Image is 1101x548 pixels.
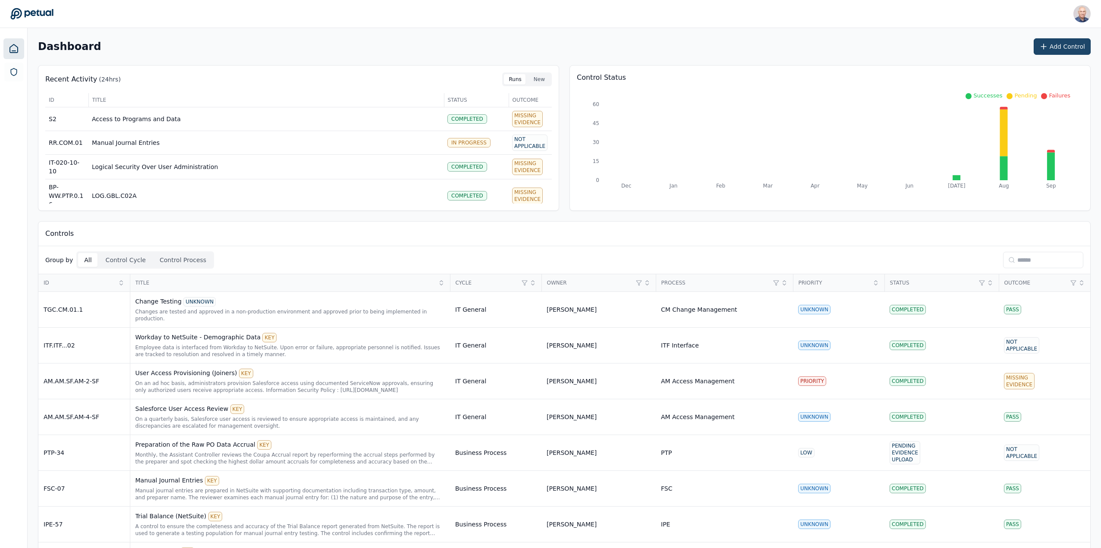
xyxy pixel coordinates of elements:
[890,305,926,314] div: Completed
[890,279,976,286] span: Status
[208,512,223,521] div: KEY
[798,412,830,422] div: UNKNOWN
[49,159,79,175] span: IT-020-10-10
[547,413,597,421] div: [PERSON_NAME]
[262,333,277,342] div: KEY
[999,183,1009,189] tspan: Aug
[1004,445,1039,461] div: Not Applicable
[798,341,830,350] div: UNKNOWN
[593,101,599,107] tspan: 60
[135,308,445,322] div: Changes are tested and approved in a non-production environment and approved prior to being imple...
[135,369,445,378] div: User Access Provisioning (Joiners)
[547,279,633,286] span: Owner
[798,376,826,386] div: PRIORITY
[135,523,445,537] div: A control to ensure the completeness and accuracy of the Trial Balance report generated from NetS...
[154,253,212,267] button: Control Process
[1004,279,1068,286] span: Outcome
[577,72,1083,83] p: Control Status
[135,476,445,485] div: Manual Journal Entries
[92,97,440,103] span: Title
[661,279,771,286] span: Process
[1073,5,1091,22] img: Harel K
[890,341,926,350] div: Completed
[239,369,253,378] div: KEY
[890,441,920,464] div: Pending Evidence Upload
[44,448,125,457] div: PTP-34
[3,38,24,59] a: Dashboard
[811,183,820,189] tspan: Apr
[78,253,98,267] button: All
[44,279,115,286] span: ID
[183,297,216,307] div: UNKNOWN
[44,305,125,314] div: TGC.CM.01.1
[44,413,125,421] div: AM.AM.SF.AM-4-SF
[857,183,868,189] tspan: May
[661,484,672,493] div: FSC
[593,120,599,126] tspan: 45
[669,183,678,189] tspan: Jan
[135,512,445,521] div: Trial Balance (NetSuite)
[504,74,527,85] button: Runs
[135,333,445,342] div: Workday to NetSuite - Demographic Data
[512,135,547,151] div: Not Applicable
[661,448,672,457] div: PTP
[661,377,735,385] div: AM Access Management
[45,229,74,239] p: Controls
[661,413,735,421] div: AM Access Management
[528,74,550,85] button: New
[135,404,445,414] div: Salesforce User Access Review
[257,440,271,450] div: KEY
[547,341,597,350] div: [PERSON_NAME]
[547,305,597,314] div: [PERSON_NAME]
[100,253,152,267] button: Control Cycle
[450,471,541,507] td: Business Process
[135,297,445,307] div: Change Testing
[135,451,445,465] div: Monthly, the Assistant Controller reviews the Coupa Accrual report by reperforming the accrual st...
[135,440,445,450] div: Preparation of the Raw PO Data Accrual
[44,520,125,529] div: IPE-57
[450,328,541,363] td: IT General
[890,376,926,386] div: Completed
[763,183,773,189] tspan: Mar
[44,377,125,385] div: AM.AM.SF.AM-2-SF
[1046,183,1056,189] tspan: Sep
[49,116,57,122] span: S2
[1004,520,1021,529] div: Pass
[890,520,926,529] div: Completed
[88,179,444,213] td: LOG.GBL.C02A
[513,97,549,103] span: Outcome
[45,74,97,85] p: Recent Activity
[45,256,73,264] p: Group by
[135,380,445,394] div: On an ad hoc basis, administrators provision Salesforce access using documented ServiceNow approv...
[512,159,543,175] div: Missing Evidence
[230,404,245,414] div: KEY
[49,139,83,146] span: RR.COM.01
[716,183,725,189] tspan: Feb
[447,191,487,200] div: Completed
[661,341,699,350] div: ITF Interface
[547,448,597,457] div: [PERSON_NAME]
[1004,412,1021,422] div: Pass
[38,41,101,53] h2: Dashboard
[88,131,444,155] td: Manual Journal Entries
[49,184,84,208] span: BP-WW.PTP.0.16
[593,158,599,164] tspan: 15
[447,162,487,172] div: Completed
[1034,38,1091,55] button: Add Control
[135,416,445,429] div: On a quarterly basis, Salesforce user access is reviewed to ensure appropriate access is maintain...
[450,399,541,435] td: IT General
[450,507,541,542] td: Business Process
[948,183,966,189] tspan: [DATE]
[547,377,597,385] div: [PERSON_NAME]
[1004,337,1039,354] div: Not Applicable
[456,279,519,286] span: Cycle
[88,155,444,179] td: Logical Security Over User Administration
[512,188,543,204] div: Missing Evidence
[1014,92,1037,99] span: Pending
[450,363,541,399] td: IT General
[798,484,830,493] div: UNKNOWN
[44,484,125,493] div: FSC-07
[49,97,85,103] span: ID
[512,111,543,127] div: Missing Evidence
[135,487,445,501] div: Manual journal entries are prepared in NetSuite with supporting documentation including transacti...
